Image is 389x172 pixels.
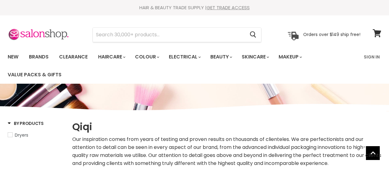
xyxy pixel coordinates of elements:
input: Search [93,28,245,42]
a: Brands [24,50,53,63]
a: Sign In [360,50,383,63]
a: Haircare [93,50,129,63]
form: Product [93,27,261,42]
a: Colour [130,50,163,63]
a: Dryers [8,132,65,138]
ul: Main menu [3,48,360,84]
a: Makeup [274,50,306,63]
p: Orders over $149 ship free! [303,32,360,37]
a: Beauty [206,50,236,63]
h3: By Products [8,120,44,126]
a: Electrical [164,50,204,63]
a: Clearance [54,50,92,63]
a: New [3,50,23,63]
div: Our inspiration comes from years of testing and proven results on thousands of clienteles. We are... [72,135,381,167]
a: GET TRADE ACCESS [207,4,250,11]
a: Value Packs & Gifts [3,68,66,81]
button: Search [245,28,261,42]
span: Dryers [15,132,28,138]
h1: Qiqi [72,120,381,133]
a: Skincare [237,50,273,63]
